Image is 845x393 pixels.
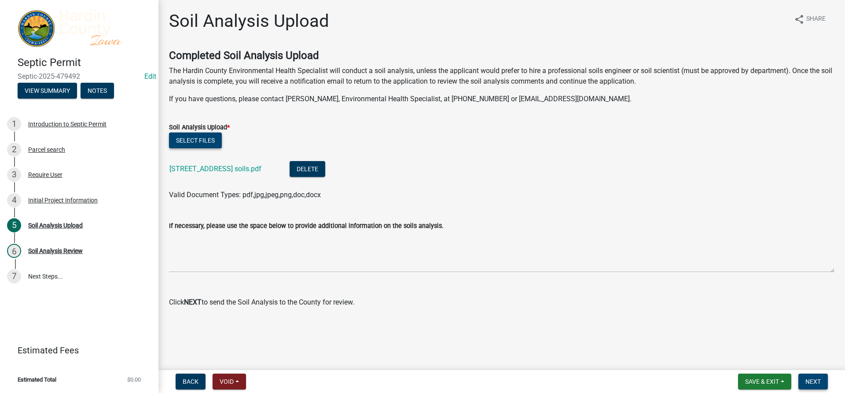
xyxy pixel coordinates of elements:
h4: Septic Permit [18,56,151,69]
span: Estimated Total [18,377,56,382]
button: Notes [81,83,114,99]
span: Void [220,378,234,385]
a: [STREET_ADDRESS] soils.pdf [169,165,261,173]
button: View Summary [18,83,77,99]
button: Back [176,374,206,389]
div: Soil Analysis Review [28,248,83,254]
img: Hardin County, Iowa [18,9,144,47]
a: Edit [144,72,156,81]
h1: Soil Analysis Upload [169,11,329,32]
div: 2 [7,143,21,157]
wm-modal-confirm: Summary [18,88,77,95]
div: Parcel search [28,147,65,153]
label: If necessary, please use the space below to provide additional information on the soils analysis. [169,223,444,229]
p: If you have questions, please contact [PERSON_NAME], Environmental Health Specialist, at [PHONE_N... [169,94,834,104]
a: Estimated Fees [7,342,144,359]
wm-modal-confirm: Notes [81,88,114,95]
span: Valid Document Types: pdf,jpg,jpeg,png,doc,docx [169,191,321,199]
div: 7 [7,269,21,283]
i: share [794,14,805,25]
strong: NEXT [184,298,202,306]
strong: Completed Soil Analysis Upload [169,49,319,62]
div: Initial Project Information [28,197,98,203]
div: Soil Analysis Upload [28,222,83,228]
button: Delete [290,161,325,177]
div: 6 [7,244,21,258]
label: Soil Analysis Upload [169,125,230,131]
button: Save & Exit [738,374,791,389]
span: Share [806,14,826,25]
div: 5 [7,218,21,232]
span: Save & Exit [745,378,779,385]
div: Introduction to Septic Permit [28,121,107,127]
div: 1 [7,117,21,131]
button: Select files [169,132,222,148]
p: Click to send the Soil Analysis to the County for review. [169,297,834,308]
div: 3 [7,168,21,182]
button: Void [213,374,246,389]
wm-modal-confirm: Delete Document [290,165,325,174]
p: The Hardin County Environmental Health Specialist will conduct a soil analysis, unless the applic... [169,66,834,87]
button: shareShare [787,11,833,28]
span: Back [183,378,198,385]
span: Next [805,378,821,385]
div: 4 [7,193,21,207]
wm-modal-confirm: Edit Application Number [144,72,156,81]
button: Next [798,374,828,389]
span: Septic-2025-479492 [18,72,141,81]
div: Require User [28,172,62,178]
span: $0.00 [127,377,141,382]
